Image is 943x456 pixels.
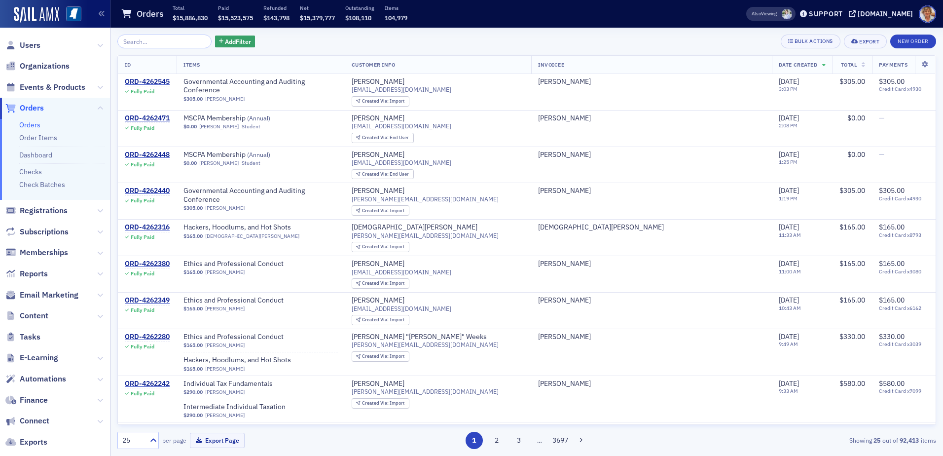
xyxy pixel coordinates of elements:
div: Created Via: Import [352,398,409,409]
a: ORD-4262448 [125,151,170,159]
a: ORD-4262316 [125,223,170,232]
span: $305.00 [839,186,865,195]
div: Fully Paid [131,390,154,397]
span: $15,523,575 [218,14,253,22]
p: Items [385,4,407,11]
span: Created Via : [362,316,390,323]
span: $580.00 [839,379,865,388]
span: Joe Cash [538,77,765,86]
span: ( Annual ) [247,114,270,122]
div: Created Via: Import [352,96,409,107]
span: [EMAIL_ADDRESS][DOMAIN_NAME] [352,122,451,130]
a: Governmental Accounting and Auditing Conference [183,187,338,204]
a: [DEMOGRAPHIC_DATA][PERSON_NAME] [352,223,477,232]
a: ORD-4262440 [125,187,170,195]
div: Import [362,244,404,250]
span: $330.00 [879,332,905,341]
div: Student [242,160,260,166]
a: [PERSON_NAME] [538,296,591,305]
span: $15,886,830 [173,14,208,22]
span: $330.00 [839,332,865,341]
a: Tasks [5,332,40,342]
span: Invoicee [538,61,564,68]
a: Orders [19,120,40,129]
div: Also [752,10,761,17]
div: Showing out of items [670,436,936,445]
button: 1 [466,432,483,449]
a: ORD-4262280 [125,333,170,342]
span: Mike Weeks [538,333,765,342]
a: Intermediate Individual Taxation [183,403,308,412]
a: Order Items [19,133,57,142]
span: Credit Card x4930 [879,86,929,92]
div: End User [362,135,409,141]
a: [PERSON_NAME] [205,96,245,102]
span: Created Via : [362,207,390,214]
a: ORD-4262349 [125,296,170,305]
span: [PERSON_NAME][EMAIL_ADDRESS][DOMAIN_NAME] [352,341,499,348]
span: [DATE] [779,379,799,388]
a: [DEMOGRAPHIC_DATA][PERSON_NAME] [205,233,299,239]
div: Fully Paid [131,161,154,168]
a: [PERSON_NAME] [352,260,404,268]
span: [DATE] [779,296,799,304]
span: Created Via : [362,353,390,359]
div: Fully Paid [131,234,154,240]
span: ( Annual ) [247,151,270,158]
a: E-Learning [5,352,58,363]
a: Ethics and Professional Conduct [183,333,308,342]
div: Support [809,9,843,18]
a: Dashboard [19,151,52,159]
span: [DATE] [779,114,799,122]
span: Total [841,61,857,68]
div: Import [362,401,404,406]
div: Created Via: Import [352,315,409,325]
a: [PERSON_NAME] [538,187,591,195]
span: $165.00 [183,342,203,348]
span: $305.00 [839,77,865,86]
span: Items [183,61,200,68]
span: [EMAIL_ADDRESS][DOMAIN_NAME] [352,86,451,93]
span: Isai Vizcaino [538,151,765,159]
span: $305.00 [183,205,203,211]
span: $143,798 [263,14,290,22]
span: $0.00 [183,123,197,130]
span: Payments [879,61,907,68]
span: Created Via : [362,171,390,177]
span: Automations [20,374,66,384]
a: [PERSON_NAME] [352,380,404,388]
span: $305.00 [183,96,203,102]
div: Created Via: Import [352,278,409,289]
input: Search… [117,35,212,48]
a: Ethics and Professional Conduct [183,296,308,305]
span: [PERSON_NAME][EMAIL_ADDRESS][DOMAIN_NAME] [352,195,499,203]
span: Events & Products [20,82,85,93]
span: $165.00 [839,259,865,268]
span: Created Via : [362,400,390,406]
div: ORD-4262242 [125,380,170,388]
div: [PERSON_NAME] [352,296,404,305]
span: $305.00 [879,77,905,86]
p: Outstanding [345,4,374,11]
span: Date Created [779,61,817,68]
span: $165.00 [183,233,203,239]
a: [PERSON_NAME] [538,333,591,342]
a: SailAMX [14,7,59,23]
div: Import [362,317,404,323]
span: … [533,436,546,445]
span: [DATE] [779,77,799,86]
span: Individual Tax Fundamentals [183,380,308,388]
span: $305.00 [879,186,905,195]
a: [PERSON_NAME] [352,77,404,86]
a: [DEMOGRAPHIC_DATA][PERSON_NAME] [538,223,664,232]
a: [PERSON_NAME] "[PERSON_NAME]" Weeks [352,333,487,342]
a: Ethics and Professional Conduct [183,260,308,268]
